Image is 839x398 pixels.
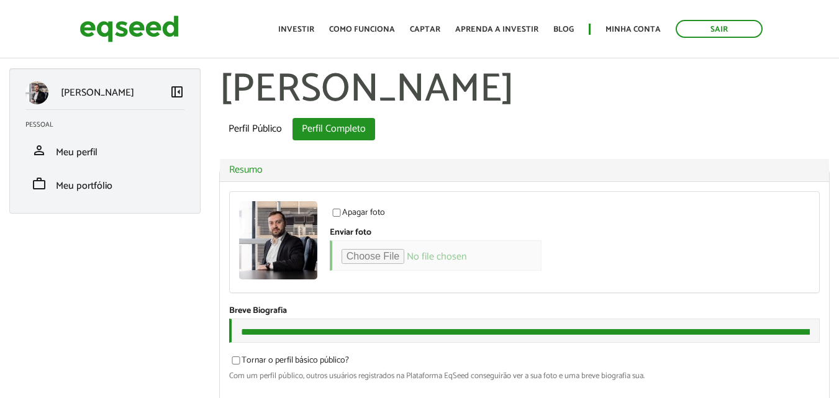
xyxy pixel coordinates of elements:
[229,165,820,175] a: Resumo
[25,143,184,158] a: personMeu perfil
[219,68,830,112] h1: [PERSON_NAME]
[32,176,47,191] span: work
[410,25,440,34] a: Captar
[239,201,317,279] a: Ver perfil do usuário.
[330,209,385,221] label: Apagar foto
[325,209,348,217] input: Apagar foto
[330,228,371,237] label: Enviar foto
[61,87,134,99] p: [PERSON_NAME]
[16,167,194,201] li: Meu portfólio
[278,25,314,34] a: Investir
[56,144,98,161] span: Meu perfil
[455,25,538,34] a: Aprenda a investir
[605,25,661,34] a: Minha conta
[229,307,287,315] label: Breve Biografia
[16,133,194,167] li: Meu perfil
[79,12,179,45] img: EqSeed
[553,25,574,34] a: Blog
[25,121,194,129] h2: Pessoal
[219,118,291,140] a: Perfil Público
[170,84,184,99] span: left_panel_close
[329,25,395,34] a: Como funciona
[32,143,47,158] span: person
[25,176,184,191] a: workMeu portfólio
[676,20,763,38] a: Sair
[229,356,349,369] label: Tornar o perfil básico público?
[239,201,317,279] img: Foto de Leonardo Almada de Almeida
[229,372,820,380] div: Com um perfil público, outros usuários registrados na Plataforma EqSeed conseguirão ver a sua fot...
[56,178,112,194] span: Meu portfólio
[293,118,375,140] a: Perfil Completo
[170,84,184,102] a: Colapsar menu
[225,356,247,364] input: Tornar o perfil básico público?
